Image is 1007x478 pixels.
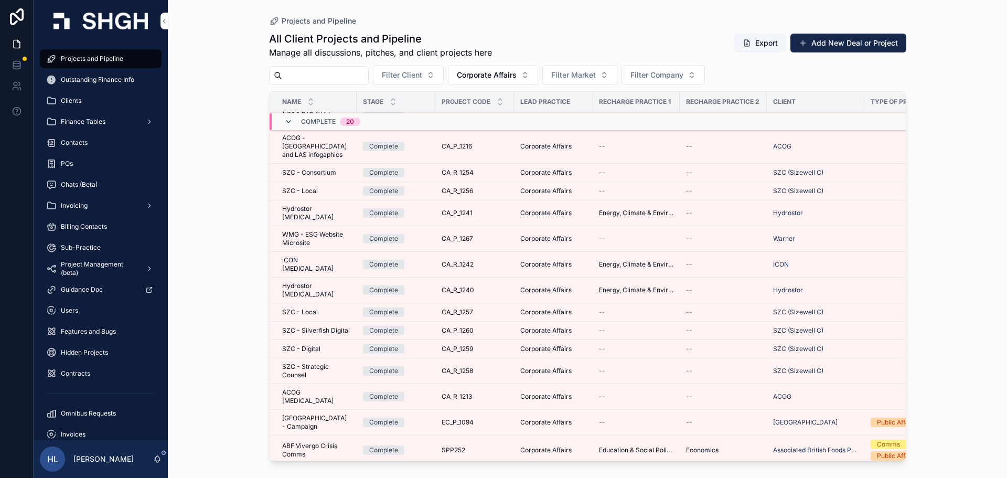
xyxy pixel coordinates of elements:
[363,168,429,177] a: Complete
[686,392,692,401] span: --
[363,98,383,106] span: Stage
[599,187,673,195] a: --
[442,168,508,177] a: CA_R_1254
[282,230,350,247] span: WMG - ESG Website Microsite
[363,445,429,455] a: Complete
[269,46,492,59] span: Manage all discussions, pitches, and client projects here
[369,260,398,269] div: Complete
[282,345,350,353] a: SZC - Digital
[520,112,572,121] span: Corporate Affairs
[599,392,673,401] a: --
[61,327,116,336] span: Features and Bugs
[773,235,795,243] a: Warner
[61,76,134,84] span: Outstanding Finance Info
[363,344,429,354] a: Complete
[269,16,356,26] a: Projects and Pipeline
[61,430,85,439] span: Invoices
[363,418,429,427] a: Complete
[442,326,508,335] a: CA_P_1260
[520,98,570,106] span: Lead Practice
[599,418,605,427] span: --
[282,168,350,177] a: SZC - Consortium
[61,118,105,126] span: Finance Tables
[369,344,398,354] div: Complete
[457,70,517,80] span: Corporate Affairs
[773,98,796,106] span: Client
[34,42,168,440] div: scrollable content
[542,65,617,85] button: Select Button
[773,112,786,121] a: Visa
[369,445,398,455] div: Complete
[442,345,508,353] a: CA_P_1259
[686,260,760,269] a: --
[282,187,350,195] a: SZC - Local
[382,70,422,80] span: Filter Client
[40,364,162,383] a: Contracts
[61,260,137,277] span: Project Management (beta)
[442,168,474,177] span: CA_R_1254
[773,209,858,217] a: Hydrostor
[599,446,673,454] span: Education & Social Policy
[282,187,318,195] span: SZC - Local
[363,234,429,243] a: Complete
[282,256,350,273] a: iCON [MEDICAL_DATA]
[442,308,473,316] span: CA_R_1257
[61,139,88,147] span: Contacts
[369,285,398,295] div: Complete
[773,260,858,269] a: ICON
[282,388,350,405] a: ACOG [MEDICAL_DATA]
[773,367,823,375] span: SZC (Sizewell C)
[686,209,760,217] a: --
[686,142,760,151] a: --
[40,91,162,110] a: Clients
[442,187,508,195] a: CA_R_1256
[448,65,538,85] button: Select Button
[282,442,350,459] span: ABF Vivergo Crisis Comms
[369,234,398,243] div: Complete
[47,453,58,465] span: HL
[599,142,605,151] span: --
[282,134,350,159] a: ACOG - [GEOGRAPHIC_DATA] and LAS infogaphics
[686,418,760,427] a: --
[61,55,123,63] span: Projects and Pipeline
[442,392,472,401] span: CA_R_1213
[442,446,508,454] a: SPP252
[686,308,692,316] span: --
[442,260,474,269] span: CA_R_1242
[599,112,673,121] a: --
[40,343,162,362] a: Hidden Projects
[773,326,823,335] span: SZC (Sizewell C)
[686,418,692,427] span: --
[282,205,350,221] a: Hydrostor [MEDICAL_DATA]
[442,286,474,294] span: CA_R_1240
[599,235,605,243] span: --
[520,142,572,151] span: Corporate Affairs
[773,142,858,151] a: ACOG
[773,286,803,294] span: Hydrostor
[520,112,586,121] a: Corporate Affairs
[282,308,318,316] span: SZC - Local
[442,235,508,243] a: CA_P_1267
[877,418,916,427] div: Public Affairs
[773,392,858,401] a: ACOG
[282,282,350,299] a: Hydrostor [MEDICAL_DATA]
[773,168,823,177] a: SZC (Sizewell C)
[282,414,350,431] a: [GEOGRAPHIC_DATA] - Campaign
[363,285,429,295] a: Complete
[520,326,572,335] span: Corporate Affairs
[773,142,791,151] a: ACOG
[373,65,444,85] button: Select Button
[773,418,838,427] a: [GEOGRAPHIC_DATA]
[773,187,823,195] a: SZC (Sizewell C)
[442,112,473,121] span: CA_R_1266
[686,260,692,269] span: --
[773,168,858,177] a: SZC (Sizewell C)
[773,446,858,454] a: Associated British Foods PLC
[686,392,760,401] a: --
